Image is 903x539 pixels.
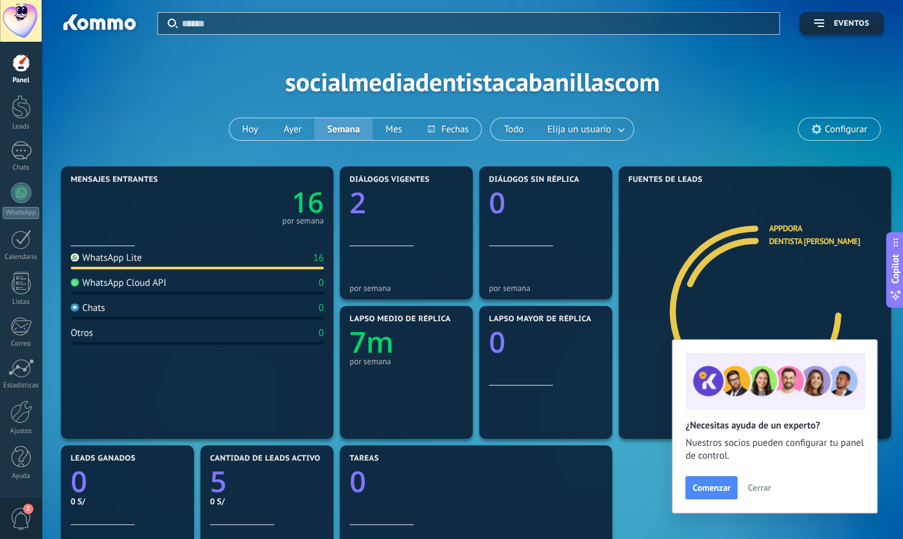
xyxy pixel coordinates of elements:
span: Cantidad de leads activos [210,454,325,463]
div: por semana [349,283,463,293]
div: Chats [71,302,105,314]
button: Ayer [271,118,315,140]
button: Eventos [799,12,884,35]
span: Fuentes de leads [628,175,703,184]
div: WhatsApp [3,207,39,219]
span: Eventos [834,19,869,28]
div: Listas [3,298,40,306]
span: 2 [23,504,33,514]
a: Appdora [769,223,802,234]
div: Panel [3,76,40,85]
span: Configurar [825,124,867,135]
div: por semana [349,357,463,366]
button: Mes [373,118,415,140]
span: Copilot [889,254,902,283]
h2: ¿Necesitas ayuda de un experto? [685,420,864,432]
div: 0 [319,302,324,314]
span: Lapso medio de réplica [349,315,451,324]
a: 0 [71,462,184,501]
div: Correo [3,340,40,348]
text: 0 [489,323,505,362]
div: WhatsApp Lite [71,252,142,264]
span: Leads ganados [71,454,136,463]
span: Nuestros socios pueden configurar tu panel de control. [685,437,864,463]
a: 5 [210,462,324,501]
span: Lapso mayor de réplica [489,315,591,324]
text: 7m [349,323,394,362]
div: Estadísticas [3,382,40,390]
a: 16 [197,182,324,221]
div: WhatsApp Cloud API [71,277,166,289]
div: 0 S/ [71,496,184,507]
div: Calendario [3,253,40,261]
button: Hoy [229,118,271,140]
a: 0 [349,462,602,501]
text: 0 [71,462,87,501]
text: 5 [210,462,227,501]
button: Semana [314,118,373,140]
text: 2 [349,183,366,222]
button: Todo [491,118,536,140]
div: 0 [319,277,324,289]
div: 16 [313,252,324,264]
img: WhatsApp Cloud API [71,278,79,287]
text: 0 [349,462,366,501]
a: Dentista [PERSON_NAME] [769,236,860,247]
div: Otros [71,327,93,339]
span: Diálogos vigentes [349,175,430,184]
div: Leads [3,123,40,131]
div: Ajustes [3,427,40,436]
div: 0 [319,327,324,339]
button: Fechas [415,118,481,140]
div: Ayuda [3,472,40,481]
button: Elija un usuario [536,118,633,140]
text: 16 [292,182,324,221]
text: 0 [489,183,505,222]
button: Cerrar [742,478,776,497]
div: 0 S/ [210,496,324,507]
span: Diálogos sin réplica [489,175,579,184]
span: Comenzar [692,483,730,492]
span: Cerrar [748,483,771,492]
button: Comenzar [685,476,737,499]
span: Elija un usuario [545,121,613,138]
img: Chats [71,303,79,312]
span: Tareas [349,454,379,463]
div: por semana [282,218,324,224]
img: WhatsApp Lite [71,253,79,261]
div: Chats [3,164,40,172]
div: por semana [489,283,602,293]
span: Mensajes entrantes [71,175,158,184]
